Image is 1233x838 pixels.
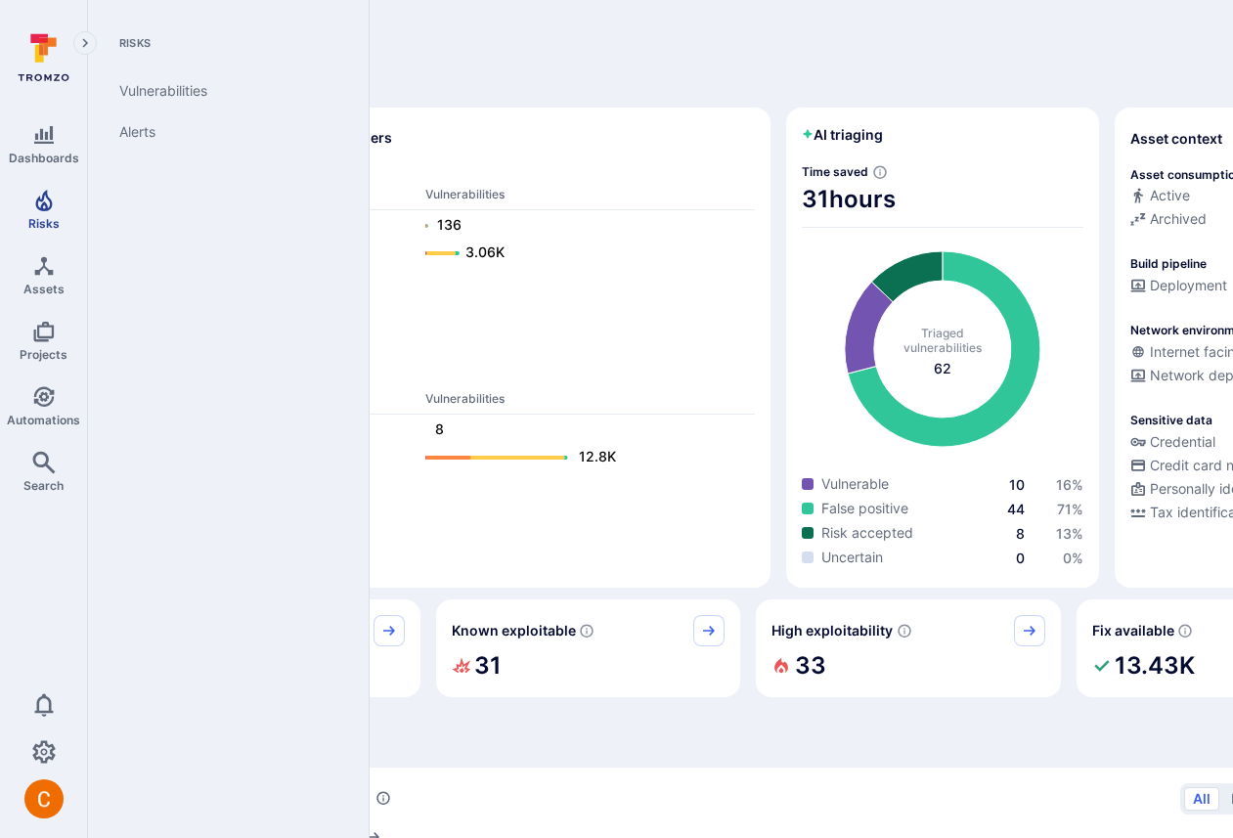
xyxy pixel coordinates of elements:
[424,390,755,415] th: Vulnerabilities
[1150,209,1207,229] span: Archived
[104,35,345,51] span: Risks
[9,151,79,165] span: Dashboards
[435,420,444,437] text: 8
[1130,276,1227,295] div: Deployment
[1092,621,1174,640] span: Fix available
[23,478,64,493] span: Search
[1057,501,1083,517] span: 71 %
[104,111,345,153] a: Alerts
[579,623,594,639] svg: Confirmed exploitable by KEV
[872,164,888,180] svg: Estimated based on an average time of 30 mins needed to triage each vulnerability
[802,184,1083,215] span: 31 hours
[437,216,462,233] text: 136
[1056,525,1083,542] a: 13%
[425,214,735,238] a: 136
[1177,623,1193,639] svg: Vulnerabilities with fix available
[1130,186,1190,205] div: Active
[452,621,576,640] span: Known exploitable
[1056,476,1083,493] a: 16%
[24,779,64,818] div: Camilo Rivera
[131,163,755,178] span: Dev scanners
[771,621,893,640] span: High exploitability
[821,548,883,567] span: Uncertain
[425,419,735,442] a: 8
[1063,550,1083,566] a: 0%
[1007,501,1025,517] a: 44
[1063,550,1083,566] span: 0 %
[756,599,1061,697] div: High exploitability
[1115,646,1195,685] h2: 13.43K
[1150,276,1227,295] span: Deployment
[436,599,741,697] div: Known exploitable
[821,523,913,543] span: Risk accepted
[1056,525,1083,542] span: 13 %
[24,779,64,818] img: ACg8ocJuq_DPPTkXyD9OlTnVLvDrpObecjcADscmEHLMiTyEnTELew=s96-c
[474,646,502,685] h2: 31
[1130,413,1212,427] p: Sensitive data
[821,499,908,518] span: False positive
[465,243,505,260] text: 3.06K
[821,474,889,494] span: Vulnerable
[425,242,735,265] a: 3.06K
[1016,525,1025,542] a: 8
[1130,256,1207,271] p: Build pipeline
[1184,787,1219,811] button: All
[1016,550,1025,566] a: 0
[1130,432,1215,452] div: Credential
[1150,186,1190,205] span: Active
[28,216,60,231] span: Risks
[375,788,391,809] div: Number of vulnerabilities in status 'Open' 'Triaged' and 'In process' grouped by score
[20,347,67,362] span: Projects
[1150,432,1215,452] span: Credential
[795,646,826,685] h2: 33
[1130,209,1207,229] div: Archived
[802,164,868,179] span: Time saved
[7,413,80,427] span: Automations
[73,31,97,55] button: Expand navigation menu
[23,282,65,296] span: Assets
[1009,476,1025,493] a: 10
[903,326,982,355] span: Triaged vulnerabilities
[1057,501,1083,517] a: 71%
[934,359,951,378] span: total
[579,448,616,464] text: 12.8K
[1056,476,1083,493] span: 16 %
[425,446,735,469] a: 12.8K
[424,186,755,210] th: Vulnerabilities
[1130,129,1222,149] span: Asset context
[131,368,755,382] span: Ops scanners
[802,125,883,145] h2: AI triaging
[897,623,912,639] svg: EPSS score ≥ 0.7
[78,35,92,52] i: Expand navigation menu
[104,70,345,111] a: Vulnerabilities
